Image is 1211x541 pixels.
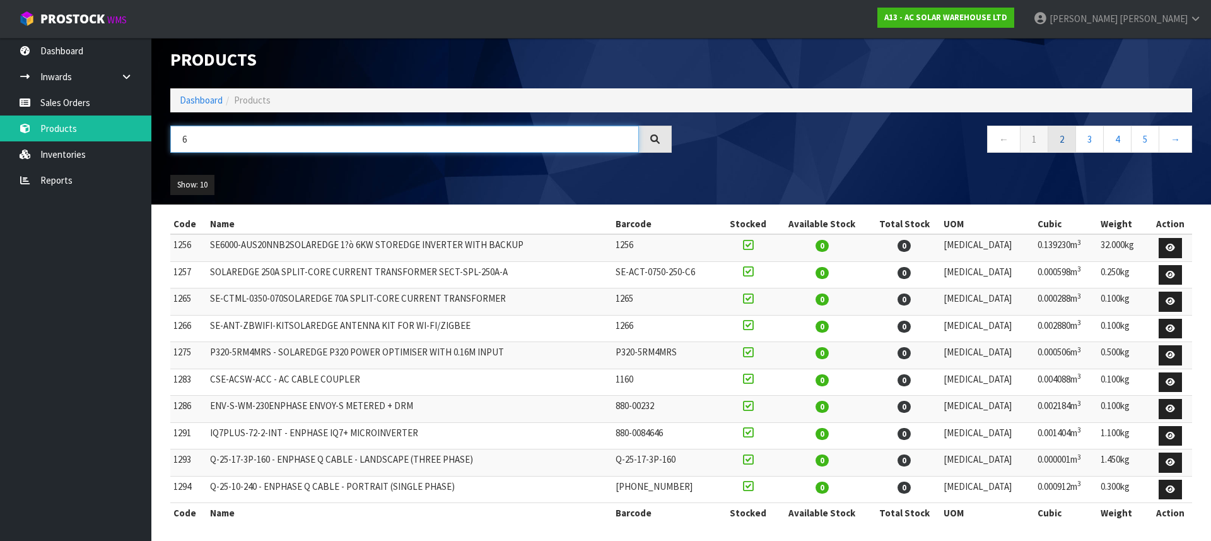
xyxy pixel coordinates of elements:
td: Q-25-10-240 - ENPHASE Q CABLE - PORTRAIT (SINGLE PHASE) [207,476,612,503]
span: [PERSON_NAME] [1050,13,1118,25]
img: cube-alt.png [19,11,35,27]
td: [MEDICAL_DATA] [940,342,1035,369]
td: ENV-S-WM-230ENPHASE ENVOY-S METERED + DRM [207,396,612,423]
sup: 3 [1077,399,1081,408]
th: Action [1148,503,1192,523]
td: SE-ACT-0750-250-C6 [612,261,721,288]
td: 0.500kg [1097,342,1148,369]
td: [MEDICAL_DATA] [940,261,1035,288]
sup: 3 [1077,372,1081,381]
th: Name [207,503,612,523]
span: Products [234,94,271,106]
td: [MEDICAL_DATA] [940,288,1035,316]
td: Q-25-17-3P-160 - ENPHASE Q CABLE - LANDSCAPE (THREE PHASE) [207,449,612,477]
span: 0 [898,401,911,413]
td: [MEDICAL_DATA] [940,449,1035,477]
th: Available Stock [776,214,869,234]
th: Cubic [1034,503,1097,523]
sup: 3 [1077,345,1081,354]
td: 0.139230m [1034,234,1097,261]
span: 0 [898,455,911,467]
span: [PERSON_NAME] [1120,13,1188,25]
td: 0.000288m [1034,288,1097,316]
td: [MEDICAL_DATA] [940,369,1035,396]
th: Code [170,503,207,523]
span: 0 [816,347,829,359]
td: 1.450kg [1097,449,1148,477]
sup: 3 [1077,238,1081,247]
a: 5 [1131,126,1159,153]
td: 0.100kg [1097,369,1148,396]
span: 0 [816,401,829,413]
td: 0.250kg [1097,261,1148,288]
td: SE-ANT-ZBWIFI-KITSOLAREDGE ANTENNA KIT FOR WI-FI/ZIGBEE [207,315,612,342]
sup: 3 [1077,265,1081,273]
th: Stocked [721,503,775,523]
th: Barcode [612,503,721,523]
span: 0 [816,428,829,440]
td: [MEDICAL_DATA] [940,396,1035,423]
td: 1256 [612,234,721,261]
th: Total Stock [869,214,940,234]
th: Weight [1097,214,1148,234]
th: UOM [940,214,1035,234]
th: UOM [940,503,1035,523]
span: 0 [816,455,829,467]
td: P320-5RM4MRS - SOLAREDGE P320 POWER OPTIMISER WITH 0.16M INPUT [207,342,612,369]
span: 0 [816,482,829,494]
td: 0.000506m [1034,342,1097,369]
th: Name [207,214,612,234]
input: Search products [170,126,639,153]
td: 1293 [170,449,207,477]
td: 880-00232 [612,396,721,423]
td: SOLAREDGE 250A SPLIT-CORE CURRENT TRANSFORMER SECT-SPL-250A-A [207,261,612,288]
th: Stocked [721,214,775,234]
td: P320-5RM4MRS [612,342,721,369]
th: Total Stock [869,503,940,523]
td: SE6000-AUS20NNB2SOLAREDGE 1?ò 6KW STOREDGE INVERTER WITH BACKUP [207,234,612,261]
td: 1256 [170,234,207,261]
span: 0 [816,267,829,279]
td: 1160 [612,369,721,396]
th: Weight [1097,503,1148,523]
td: 0.100kg [1097,315,1148,342]
th: Cubic [1034,214,1097,234]
sup: 3 [1077,292,1081,300]
td: [PHONE_NUMBER] [612,476,721,503]
td: SE-CTML-0350-070SOLAREDGE 70A SPLIT-CORE CURRENT TRANSFORMER [207,288,612,316]
span: 0 [816,240,829,252]
span: 0 [898,321,911,333]
span: 0 [898,428,911,440]
span: 0 [898,374,911,386]
td: 32.000kg [1097,234,1148,261]
td: 0.001404m [1034,422,1097,449]
sup: 3 [1077,318,1081,327]
td: [MEDICAL_DATA] [940,422,1035,449]
td: 1294 [170,476,207,503]
small: WMS [107,14,127,26]
td: 0.000001m [1034,449,1097,477]
td: 0.000912m [1034,476,1097,503]
td: 880-0084646 [612,422,721,449]
span: 0 [898,267,911,279]
span: 0 [898,482,911,494]
span: 0 [816,321,829,333]
td: 1286 [170,396,207,423]
sup: 3 [1077,479,1081,488]
td: 1265 [170,288,207,316]
td: CSE-ACSW-ACC - AC CABLE COUPLER [207,369,612,396]
td: [MEDICAL_DATA] [940,476,1035,503]
a: Dashboard [180,94,223,106]
th: Available Stock [776,503,869,523]
td: 1266 [612,315,721,342]
span: 0 [898,294,911,306]
td: [MEDICAL_DATA] [940,234,1035,261]
td: 1.100kg [1097,422,1148,449]
th: Barcode [612,214,721,234]
sup: 3 [1077,453,1081,461]
span: 0 [898,240,911,252]
td: 1283 [170,369,207,396]
td: 1265 [612,288,721,316]
h1: Products [170,50,672,69]
a: → [1159,126,1192,153]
